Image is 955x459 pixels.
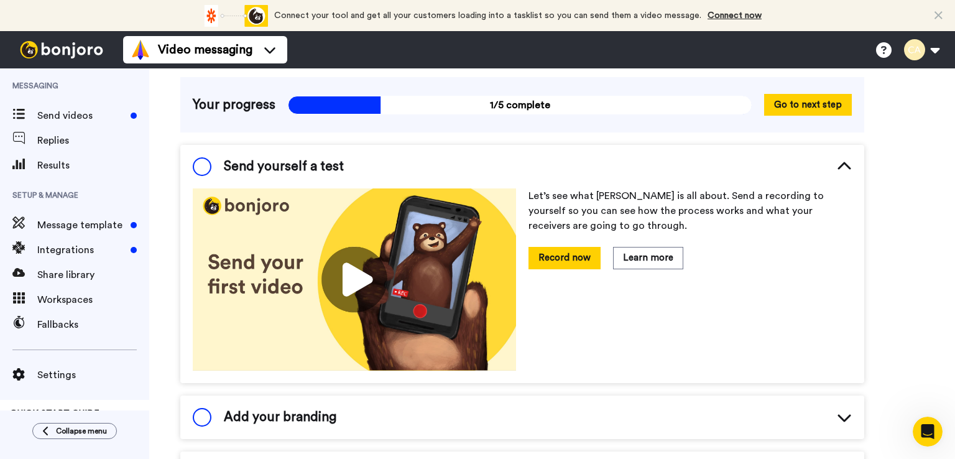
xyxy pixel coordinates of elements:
[37,267,149,282] span: Share library
[131,40,150,60] img: vm-color.svg
[224,157,344,176] span: Send yourself a test
[913,417,943,447] iframe: Intercom live chat
[37,158,149,173] span: Results
[528,247,601,269] button: Record now
[708,11,762,20] a: Connect now
[764,94,852,116] button: Go to next step
[37,292,149,307] span: Workspaces
[15,41,108,58] img: bj-logo-header-white.svg
[37,108,126,123] span: Send videos
[37,133,149,148] span: Replies
[56,426,107,436] span: Collapse menu
[288,96,752,114] span: 1/5 complete
[200,5,268,27] div: animation
[193,96,275,114] span: Your progress
[224,408,336,427] span: Add your branding
[37,243,126,257] span: Integrations
[274,11,701,20] span: Connect your tool and get all your customers loading into a tasklist so you can send them a video...
[613,247,683,269] button: Learn more
[528,188,852,233] p: Let’s see what [PERSON_NAME] is all about. Send a recording to yourself so you can see how the pr...
[37,317,149,332] span: Fallbacks
[37,368,149,382] span: Settings
[32,423,117,439] button: Collapse menu
[193,188,516,371] img: 178eb3909c0dc23ce44563bdb6dc2c11.jpg
[158,41,252,58] span: Video messaging
[37,218,126,233] span: Message template
[10,409,99,418] span: QUICK START GUIDE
